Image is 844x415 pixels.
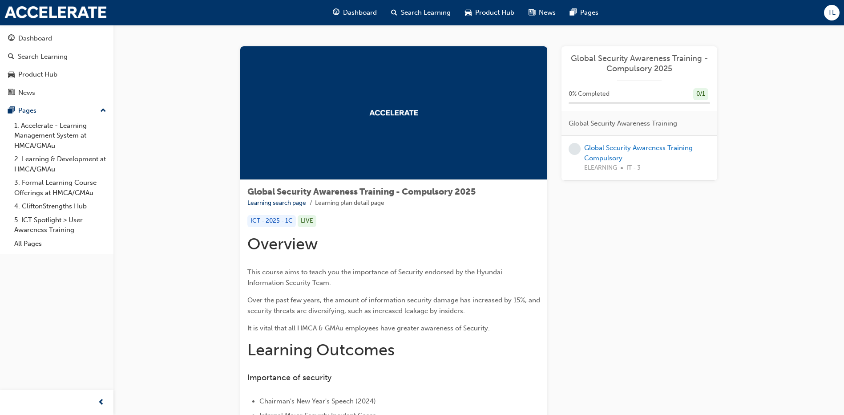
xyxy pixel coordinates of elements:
[247,187,476,197] span: Global Security Awareness Training - Compulsory 2025
[11,213,110,237] a: 5. ICT Spotlight > User Awareness Training
[569,89,610,99] span: 0 % Completed
[4,102,110,119] button: Pages
[98,397,105,408] span: prev-icon
[333,7,339,18] span: guage-icon
[569,53,710,73] a: Global Security Awareness Training - Compulsory 2025
[539,8,556,18] span: News
[4,49,110,65] a: Search Learning
[247,268,504,287] span: This course aims to teach you the importance of Security endorsed by the Hyundai Information Secu...
[326,4,384,22] a: guage-iconDashboard
[18,33,52,44] div: Dashboard
[584,144,698,162] a: Global Security Awareness Training - Compulsory
[315,198,384,208] li: Learning plan detail page
[18,106,36,116] div: Pages
[11,199,110,213] a: 4. CliftonStrengths Hub
[4,85,110,101] a: News
[521,4,563,22] a: news-iconNews
[458,4,521,22] a: car-iconProduct Hub
[369,110,418,116] img: accelerate-hmca
[384,4,458,22] a: search-iconSearch Learning
[8,107,15,115] span: pages-icon
[247,373,331,382] span: Importance of security
[247,199,306,207] a: Learning search page
[4,66,110,83] a: Product Hub
[828,8,836,18] span: TL
[18,88,35,98] div: News
[18,52,68,62] div: Search Learning
[247,234,318,253] span: Overview
[824,5,840,20] button: TL
[4,6,107,19] img: accelerate-hmca
[693,88,708,100] div: 0 / 1
[626,163,641,173] span: IT - 3
[100,105,106,117] span: up-icon
[247,324,490,332] span: It is vital that all HMCA & GMAu employees have greater awareness of Security.
[247,215,296,227] div: ICT - 2025 - 1C
[584,163,617,173] span: ELEARNING
[259,397,376,405] span: Chairman's New Year's Speech (2024)
[8,71,15,79] span: car-icon
[11,237,110,251] a: All Pages
[580,8,598,18] span: Pages
[569,143,581,155] span: learningRecordVerb_NONE-icon
[569,118,677,129] span: Global Security Awareness Training
[11,119,110,153] a: 1. Accelerate - Learning Management System at HMCA/GMAu
[475,8,514,18] span: Product Hub
[8,89,15,97] span: news-icon
[4,30,110,47] a: Dashboard
[247,340,395,359] span: Learning Outcomes
[391,7,397,18] span: search-icon
[563,4,606,22] a: pages-iconPages
[529,7,535,18] span: news-icon
[465,7,472,18] span: car-icon
[11,176,110,199] a: 3. Formal Learning Course Offerings at HMCA/GMAu
[8,35,15,43] span: guage-icon
[8,53,14,61] span: search-icon
[247,296,542,315] span: Over the past few years, the amount of information security damage has increased by 15%, and secu...
[343,8,377,18] span: Dashboard
[11,152,110,176] a: 2. Learning & Development at HMCA/GMAu
[298,215,316,227] div: LIVE
[401,8,451,18] span: Search Learning
[18,69,57,80] div: Product Hub
[4,28,110,102] button: DashboardSearch LearningProduct HubNews
[570,7,577,18] span: pages-icon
